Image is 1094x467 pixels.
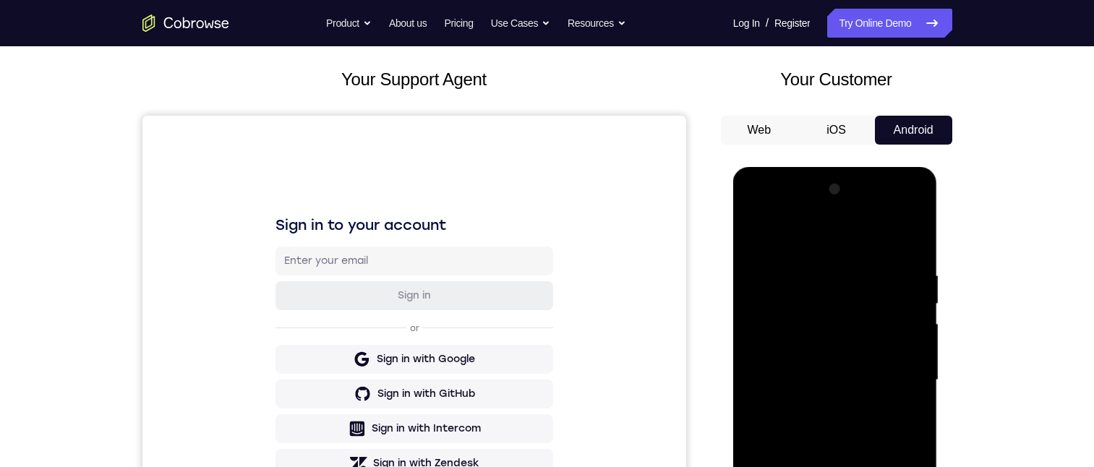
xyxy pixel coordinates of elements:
[142,14,229,32] a: Go to the home page
[827,9,952,38] a: Try Online Demo
[133,374,411,385] p: Don't have an account?
[234,236,333,251] div: Sign in with Google
[326,9,372,38] button: Product
[444,9,473,38] a: Pricing
[229,306,338,320] div: Sign in with Intercom
[265,207,280,218] p: or
[133,264,411,293] button: Sign in with GitHub
[133,333,411,362] button: Sign in with Zendesk
[766,14,769,32] span: /
[733,9,760,38] a: Log In
[721,67,952,93] h2: Your Customer
[244,374,347,385] a: Create a new account
[142,67,686,93] h2: Your Support Agent
[875,116,952,145] button: Android
[235,271,333,286] div: Sign in with GitHub
[491,9,550,38] button: Use Cases
[389,9,427,38] a: About us
[568,9,626,38] button: Resources
[721,116,798,145] button: Web
[231,340,337,355] div: Sign in with Zendesk
[774,9,810,38] a: Register
[133,299,411,327] button: Sign in with Intercom
[133,229,411,258] button: Sign in with Google
[798,116,875,145] button: iOS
